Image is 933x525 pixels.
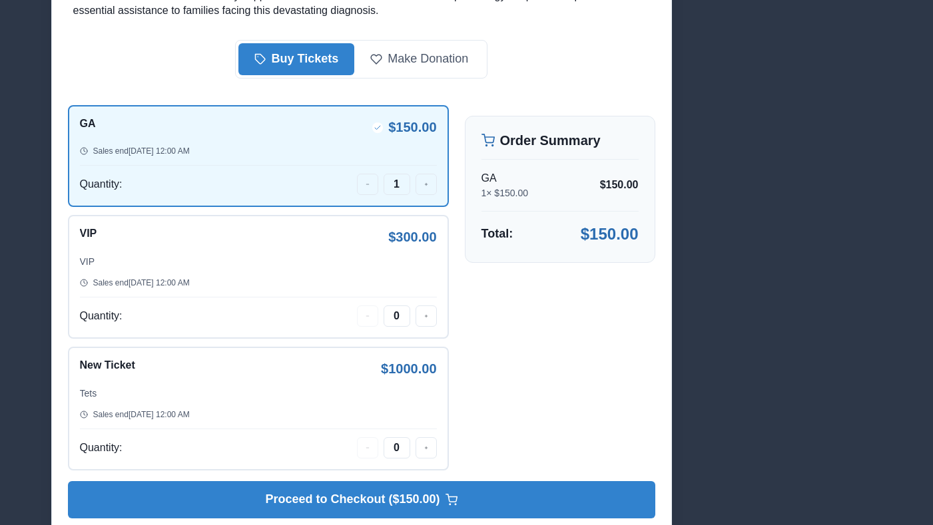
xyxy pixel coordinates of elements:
[481,186,528,200] p: 1 × $ 150.00
[80,255,437,269] p: VIP
[80,308,123,324] p: Quantity:
[80,176,123,192] p: Quantity:
[238,43,355,75] button: Buy Tickets
[80,387,437,401] p: Tets
[500,132,601,148] h2: Order Summary
[381,359,436,379] p: $ 1000.00
[80,359,360,371] h2: New Ticket
[265,492,440,507] span: Proceed to Checkout ($ 150.00 )
[384,305,410,327] div: 0
[384,437,410,458] div: 0
[80,227,368,240] h2: VIP
[93,277,190,289] p: Sales end [DATE] 12:00 AM
[600,177,639,193] p: $ 150.00
[481,170,497,186] p: GA
[68,481,655,518] button: Proceed to Checkout ($150.00)
[80,440,123,456] p: Quantity:
[481,225,513,243] p: Total:
[388,117,436,137] p: $ 150.00
[93,145,190,157] p: Sales end [DATE] 12:00 AM
[80,117,368,130] h2: GA
[354,43,484,75] button: Make Donation
[388,227,436,247] p: $ 300.00
[93,409,190,421] p: Sales end [DATE] 12:00 AM
[384,174,410,195] div: 1
[581,222,639,246] p: $ 150.00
